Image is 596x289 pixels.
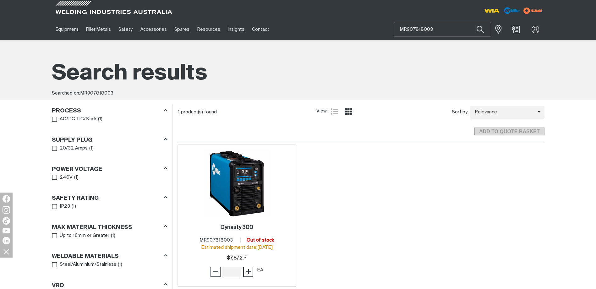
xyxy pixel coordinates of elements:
[52,144,88,153] a: 20/32 Amps
[511,26,521,33] a: Shopping cart (0 product(s))
[52,194,167,202] div: Safety Rating
[60,203,70,210] span: IP23
[52,115,97,123] a: AC/DC TIG/Stick
[220,225,253,230] h2: Dynasty 300
[52,260,117,269] a: Steel/Aluminium/Stainless
[52,135,167,144] div: Supply Plug
[203,150,271,217] img: Dynasty 300
[213,266,219,277] span: −
[475,128,544,136] span: ADD TO QUOTE BASKET
[178,109,316,115] div: 1
[470,22,491,37] button: Search products
[52,224,132,231] h3: Max Material Thickness
[244,256,247,259] sup: 97
[80,91,113,95] span: MR907818003
[52,144,167,153] ul: Supply Plug
[115,19,136,40] a: Safety
[331,108,338,115] a: List view
[224,19,248,40] a: Insights
[181,110,217,114] span: product(s) found
[52,232,110,240] a: Up to 16mm or Greater
[52,19,82,40] a: Equipment
[60,261,116,268] span: Steel/Aluminium/Stainless
[111,232,115,239] span: ( 1 )
[3,195,10,203] img: Facebook
[52,173,167,182] ul: Power Voltage
[118,261,122,268] span: ( 1 )
[52,260,167,269] ul: Weldable Materials
[137,19,171,40] a: Accessories
[248,19,273,40] a: Contact
[3,237,10,244] img: LinkedIn
[3,228,10,233] img: YouTube
[474,128,544,136] button: Add selected products to the shopping cart
[1,246,12,257] img: hide socials
[52,173,73,182] a: 240V
[98,116,102,123] span: ( 1 )
[72,203,76,210] span: ( 1 )
[227,252,247,264] span: $7,872.
[52,232,167,240] ul: Max Material Thickness
[193,19,224,40] a: Resources
[316,108,328,115] span: View:
[52,165,167,173] div: Power Voltage
[452,109,468,116] span: Sort by:
[52,195,99,202] h3: Safety Rating
[52,90,544,97] div: Searched on:
[52,107,81,115] h3: Process
[60,174,73,181] span: 240V
[52,19,421,40] nav: Main
[52,166,102,173] h3: Power Voltage
[227,252,247,264] div: Price
[89,145,94,152] span: ( 1 )
[3,206,10,214] img: Instagram
[82,19,115,40] a: Filler Metals
[52,253,119,260] h3: Weldable Materials
[60,116,96,123] span: AC/DC TIG/Stick
[52,223,167,231] div: Max Material Thickness
[60,232,109,239] span: Up to 16mm or Greater
[201,245,273,250] span: Estimated shipment date: [DATE]
[178,104,544,120] section: Product list controls
[247,238,274,243] span: Out of stock
[52,115,167,123] ul: Process
[220,224,253,231] a: Dynasty 300
[52,202,167,211] ul: Safety Rating
[52,60,544,88] h1: Search results
[200,238,233,243] span: MR907818003
[52,252,167,260] div: Weldable Materials
[52,202,70,211] a: IP23
[522,6,544,15] img: miller
[52,137,92,144] h3: Supply Plug
[60,145,88,152] span: 20/32 Amps
[470,109,538,116] span: Relevance
[3,217,10,225] img: TikTok
[52,106,167,115] div: Process
[257,267,263,274] div: EA
[394,22,491,36] input: Product name or item number...
[245,266,251,277] span: +
[74,174,79,181] span: ( 1 )
[171,19,193,40] a: Spares
[178,120,544,138] section: Add to cart control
